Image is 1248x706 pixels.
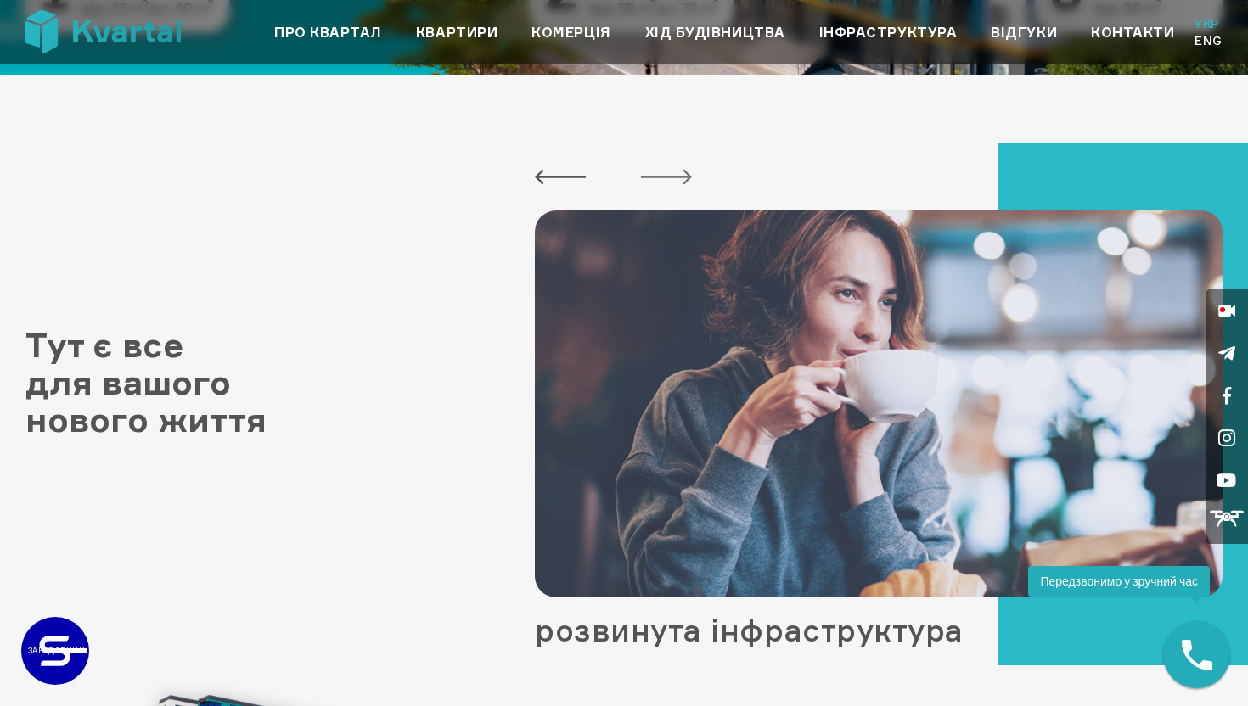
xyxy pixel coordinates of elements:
a: Інфраструктура [819,22,958,42]
a: Контакти [1091,22,1174,42]
text: ЗАБУДОВНИК [28,646,85,655]
img: Kvartal [25,10,181,53]
a: Eng [1195,32,1223,49]
div: розвинута інфраструктура [535,597,1003,665]
a: Квартири [416,22,498,42]
a: Хід будівництва [645,22,785,42]
button: Next [641,160,692,193]
h2: Тут є все для вашого нового життя [25,327,509,439]
div: Передзвонимо у зручний час [1028,566,1210,597]
a: Про квартал [274,22,382,42]
a: ЗАБУДОВНИК [21,617,89,685]
button: Previous [535,160,586,193]
a: Відгуки [991,22,1057,42]
a: Укр [1195,15,1223,32]
a: Комерція [531,22,610,42]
